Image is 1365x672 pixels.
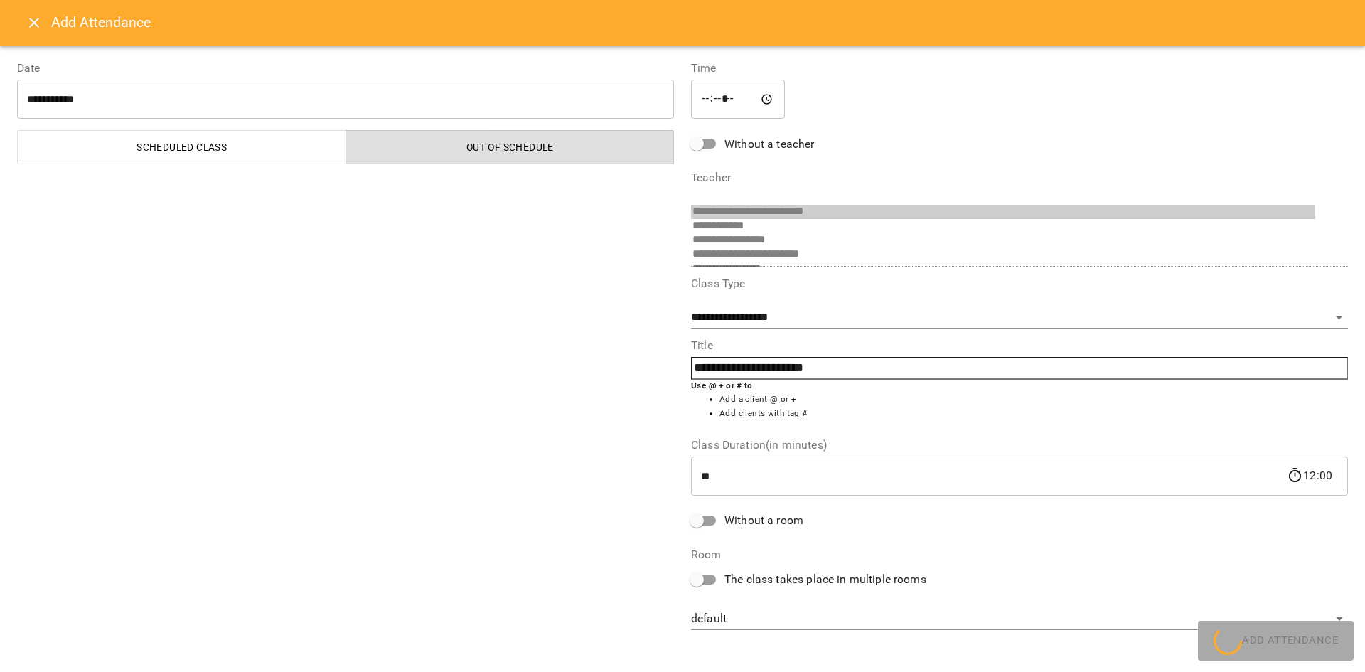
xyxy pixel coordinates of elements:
[724,136,815,153] span: Without a teacher
[355,139,666,156] span: Out of Schedule
[691,63,1348,74] label: Time
[691,439,1348,451] label: Class Duration(in minutes)
[51,11,1348,33] h6: Add Attendance
[719,407,1348,421] li: Add clients with tag #
[724,512,803,529] span: Without a room
[17,63,674,74] label: Date
[724,571,926,588] span: The class takes place in multiple rooms
[691,172,1348,183] label: Teacher
[346,130,675,164] button: Out of Schedule
[691,380,753,390] b: Use @ + or # to
[691,608,1348,631] div: default
[17,130,346,164] button: Scheduled class
[691,549,1348,560] label: Room
[26,139,338,156] span: Scheduled class
[691,278,1348,289] label: Class Type
[17,6,51,40] button: Close
[719,393,1348,407] li: Add a client @ or +
[691,340,1348,351] label: Title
